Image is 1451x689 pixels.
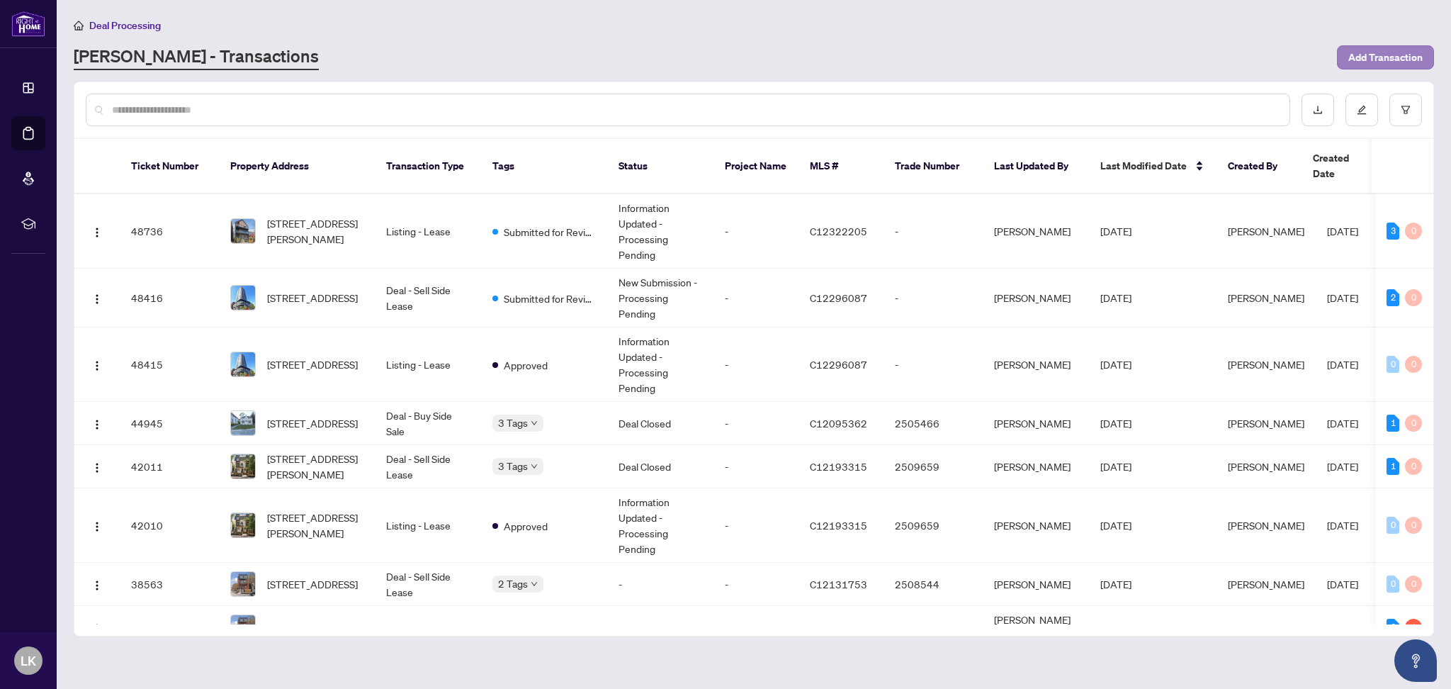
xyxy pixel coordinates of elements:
th: Ticket Number [120,139,219,194]
td: [PERSON_NAME] [983,563,1089,606]
img: Logo [91,580,103,591]
button: Logo [86,220,108,242]
div: 1 [1387,458,1399,475]
td: Listing - Lease [375,606,481,649]
span: C12296087 [810,358,867,371]
img: Logo [91,462,103,474]
span: C12296087 [810,291,867,304]
span: C12095362 [810,417,867,430]
td: Listing - Lease [375,194,481,269]
td: [PERSON_NAME] [983,488,1089,563]
td: 42011 [120,445,219,488]
span: [PERSON_NAME] [1228,460,1304,473]
td: Deal Closed [607,402,713,445]
th: Created By [1216,139,1302,194]
td: Information Updated - Processing Pending [607,488,713,563]
span: [PERSON_NAME] [1228,519,1304,532]
th: MLS # [798,139,883,194]
div: 1 [1387,415,1399,432]
span: Approved [504,357,548,373]
span: 2 Tags [498,576,528,592]
th: Property Address [219,139,375,194]
th: Last Modified Date [1089,139,1216,194]
td: 38533 [120,606,219,649]
td: - [883,269,983,327]
div: 0 [1405,223,1422,240]
span: [STREET_ADDRESS] [267,357,358,372]
div: 1 [1405,619,1422,636]
td: Deal - Buy Side Sale [375,402,481,445]
td: 2505466 [883,402,983,445]
span: [PERSON_NAME] [1228,225,1304,237]
span: C12193315 [810,519,867,532]
span: [DATE] [1327,578,1358,590]
button: Logo [86,573,108,595]
span: [PERSON_NAME] [1228,578,1304,590]
td: 48736 [120,194,219,269]
td: [PERSON_NAME] [983,327,1089,402]
td: - [713,445,798,488]
td: 2508544 [883,563,983,606]
img: thumbnail-img [231,615,255,639]
td: - [713,269,798,327]
div: 0 [1387,517,1399,534]
span: 3 Tags [498,415,528,431]
span: C12193315 [810,460,867,473]
td: - [883,327,983,402]
div: 3 [1387,619,1399,636]
span: [PERSON_NAME] [1228,621,1304,634]
button: Logo [86,616,108,639]
div: 3 [1387,223,1399,240]
td: - [713,402,798,445]
div: 0 [1405,415,1422,432]
span: [STREET_ADDRESS][PERSON_NAME] [267,451,363,482]
span: [PERSON_NAME] [1228,417,1304,430]
button: download [1302,94,1334,126]
button: Add Transaction [1337,45,1434,69]
span: [DATE] [1100,519,1131,532]
td: - [883,606,983,649]
th: Transaction Type [375,139,481,194]
td: Deal - Sell Side Lease [375,269,481,327]
button: Logo [86,286,108,309]
td: 2509659 [883,445,983,488]
span: [STREET_ADDRESS][PERSON_NAME] [267,510,363,541]
span: down [531,420,538,427]
span: [DATE] [1327,621,1358,634]
span: down [531,463,538,470]
span: [STREET_ADDRESS] [267,620,358,635]
img: thumbnail-img [231,352,255,376]
span: Approved [504,518,548,534]
span: download [1313,105,1323,115]
td: [PERSON_NAME] [983,402,1089,445]
span: down [531,581,538,588]
img: Logo [91,293,103,305]
td: Information Updated - Processing Pending [607,194,713,269]
div: 0 [1405,289,1422,306]
td: - [713,327,798,402]
span: Deal Processing [89,19,161,32]
button: Logo [86,412,108,435]
td: [PERSON_NAME] [983,194,1089,269]
img: thumbnail-img [231,572,255,596]
span: [STREET_ADDRESS] [267,415,358,431]
td: Deal - Sell Side Lease [375,445,481,488]
span: LK [21,651,36,671]
button: Logo [86,353,108,376]
td: - [607,563,713,606]
span: [DATE] [1327,291,1358,304]
th: Project Name [713,139,798,194]
td: 44945 [120,402,219,445]
img: Logo [91,521,103,532]
td: [PERSON_NAME] [983,269,1089,327]
span: [DATE] [1100,358,1131,371]
div: 0 [1405,458,1422,475]
div: 0 [1387,576,1399,593]
span: [STREET_ADDRESS] [267,576,358,592]
td: - [883,194,983,269]
span: Created Date [1313,150,1372,181]
div: 2 [1387,289,1399,306]
td: [PERSON_NAME] [983,445,1089,488]
img: Logo [91,227,103,238]
span: [DATE] [1327,358,1358,371]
